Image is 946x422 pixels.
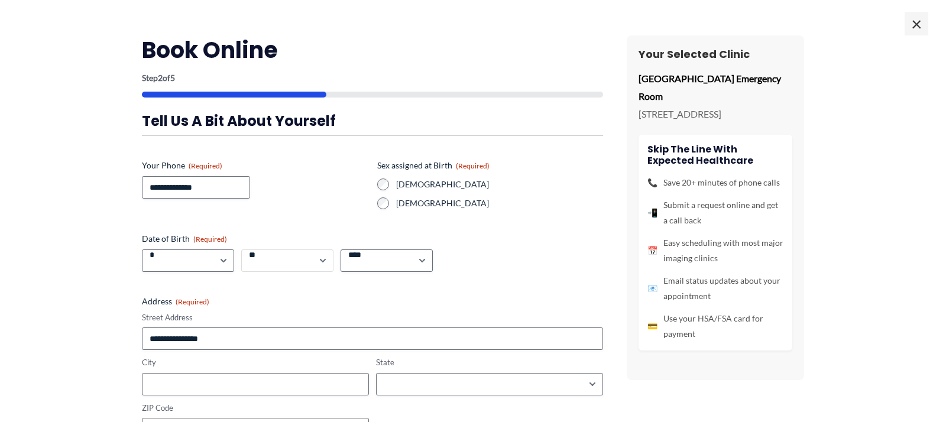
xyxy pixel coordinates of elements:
[377,160,490,171] legend: Sex assigned at Birth
[647,319,657,334] span: 💳
[142,357,369,368] label: City
[647,273,783,304] li: Email status updates about your appointment
[142,160,368,171] label: Your Phone
[647,243,657,258] span: 📅
[158,73,163,83] span: 2
[189,161,222,170] span: (Required)
[647,175,657,190] span: 📞
[639,105,792,123] p: [STREET_ADDRESS]
[639,47,792,61] h3: Your Selected Clinic
[639,70,792,105] p: [GEOGRAPHIC_DATA] Emergency Room
[193,235,227,244] span: (Required)
[647,197,783,228] li: Submit a request online and get a call back
[647,175,783,190] li: Save 20+ minutes of phone calls
[905,12,928,35] span: ×
[396,197,603,209] label: [DEMOGRAPHIC_DATA]
[376,357,603,368] label: State
[142,74,603,82] p: Step of
[142,112,603,130] h3: Tell us a bit about yourself
[456,161,490,170] span: (Required)
[647,235,783,266] li: Easy scheduling with most major imaging clinics
[142,312,603,323] label: Street Address
[647,205,657,220] span: 📲
[170,73,175,83] span: 5
[176,297,209,306] span: (Required)
[647,281,657,296] span: 📧
[142,402,369,414] label: ZIP Code
[142,35,603,64] h2: Book Online
[142,296,209,307] legend: Address
[396,178,603,190] label: [DEMOGRAPHIC_DATA]
[647,311,783,342] li: Use your HSA/FSA card for payment
[142,233,227,245] legend: Date of Birth
[647,144,783,166] h4: Skip the line with Expected Healthcare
